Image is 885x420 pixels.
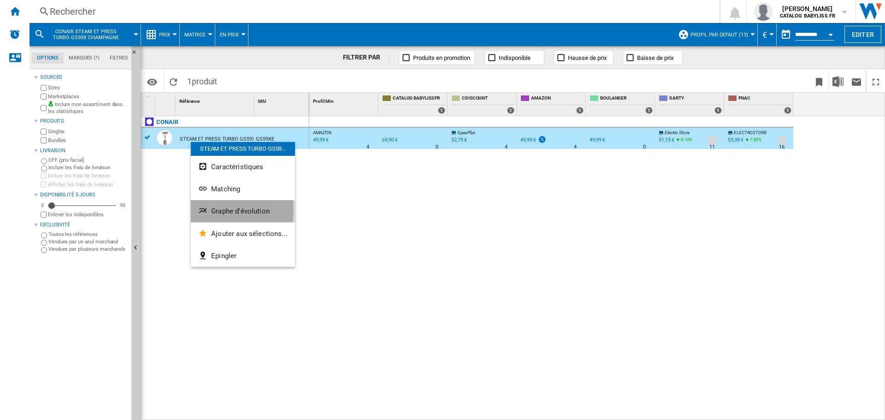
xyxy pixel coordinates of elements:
button: Graphe d'évolution [191,200,295,222]
span: Ajouter aux sélections... [211,230,288,238]
div: STEAM ET PRESS TURBO GS59... [191,142,295,156]
button: Epingler... [191,245,295,267]
span: Graphe d'évolution [211,207,270,215]
span: Epingler [211,252,236,260]
span: Matching [211,185,240,193]
span: Caractéristiques [211,163,263,171]
button: Ajouter aux sélections... [191,223,295,245]
button: Matching [191,178,295,200]
button: Caractéristiques [191,156,295,178]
